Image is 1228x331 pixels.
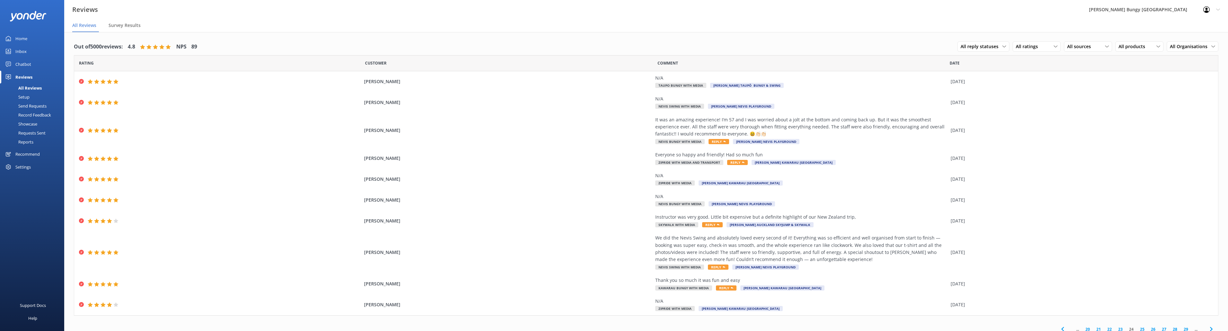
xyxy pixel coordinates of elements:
[4,110,51,119] div: Record Feedback
[4,92,30,101] div: Setup
[961,43,1002,50] span: All reply statuses
[951,217,1210,224] div: [DATE]
[951,176,1210,183] div: [DATE]
[727,222,814,227] span: [PERSON_NAME] Auckland SkyJump & SkyWalk
[708,104,774,109] span: [PERSON_NAME] Nevis Playground
[951,99,1210,106] div: [DATE]
[716,285,736,291] span: Reply
[191,43,197,51] h4: 89
[4,83,64,92] a: All Reviews
[109,22,141,29] span: Survey Results
[710,83,784,88] span: [PERSON_NAME] Taupō Bungy & Swing
[658,60,678,66] span: Question
[655,172,947,179] div: N/A
[10,11,47,22] img: yonder-white-logo.png
[4,83,42,92] div: All Reviews
[1067,43,1095,50] span: All sources
[365,60,387,66] span: Date
[655,83,706,88] span: Taupo Bungy with Media
[15,45,27,58] div: Inbox
[951,280,1210,287] div: [DATE]
[364,301,652,308] span: [PERSON_NAME]
[74,43,123,51] h4: Out of 5000 reviews:
[4,101,64,110] a: Send Requests
[4,119,64,128] a: Showcase
[364,99,652,106] span: [PERSON_NAME]
[20,299,46,312] div: Support Docs
[79,60,94,66] span: Date
[15,58,31,71] div: Chatbot
[4,110,64,119] a: Record Feedback
[655,234,947,263] div: We did the Nevis Swing and absolutely loved every second of it! Everything was so efficient and w...
[4,137,33,146] div: Reports
[733,139,799,144] span: [PERSON_NAME] Nevis Playground
[176,43,187,51] h4: NPS
[28,312,37,325] div: Help
[655,285,712,291] span: Kawarau Bungy with Media
[655,139,705,144] span: Nevis Bungy with Media
[364,280,652,287] span: [PERSON_NAME]
[655,213,947,221] div: Instructor was very good. Little bit expensive but a definite highlight of our New Zealand trip,
[951,78,1210,85] div: [DATE]
[699,306,783,311] span: [PERSON_NAME] Kawarau [GEOGRAPHIC_DATA]
[15,32,27,45] div: Home
[72,22,96,29] span: All Reviews
[15,161,31,173] div: Settings
[4,119,37,128] div: Showcase
[364,249,652,256] span: [PERSON_NAME]
[732,265,799,270] span: [PERSON_NAME] Nevis Playground
[655,116,947,138] div: It was an amazing experience! I’m 57 and I was worried about a jolt at the bottom and coming back...
[1119,43,1149,50] span: All products
[655,104,704,109] span: Nevis Swing with Media
[655,277,947,284] div: Thank you so much it was fun and easy
[364,155,652,162] span: [PERSON_NAME]
[752,160,836,165] span: [PERSON_NAME] Kawarau [GEOGRAPHIC_DATA]
[655,193,947,200] div: N/A
[655,74,947,82] div: N/A
[709,201,775,206] span: [PERSON_NAME] Nevis Playground
[364,176,652,183] span: [PERSON_NAME]
[708,265,728,270] span: Reply
[15,148,40,161] div: Recommend
[655,201,705,206] span: Nevis Bungy with Media
[364,217,652,224] span: [PERSON_NAME]
[364,196,652,204] span: [PERSON_NAME]
[4,128,46,137] div: Requests Sent
[364,78,652,85] span: [PERSON_NAME]
[950,60,960,66] span: Date
[655,180,695,186] span: Zipride with Media
[727,160,748,165] span: Reply
[655,95,947,102] div: N/A
[15,71,32,83] div: Reviews
[1016,43,1042,50] span: All ratings
[655,222,698,227] span: SkyWalk with Media
[951,249,1210,256] div: [DATE]
[655,151,947,158] div: Everyone so happy and friendly! Had so much fun
[951,155,1210,162] div: [DATE]
[4,92,64,101] a: Setup
[4,137,64,146] a: Reports
[72,4,98,15] h3: Reviews
[702,222,723,227] span: Reply
[4,128,64,137] a: Requests Sent
[951,196,1210,204] div: [DATE]
[1170,43,1211,50] span: All Organisations
[655,265,704,270] span: Nevis Swing with Media
[4,101,47,110] div: Send Requests
[655,160,723,165] span: Zipride with Media and Transport
[740,285,824,291] span: [PERSON_NAME] Kawarau [GEOGRAPHIC_DATA]
[364,127,652,134] span: [PERSON_NAME]
[655,298,947,305] div: N/A
[951,301,1210,308] div: [DATE]
[655,306,695,311] span: Zipride with Media
[128,43,135,51] h4: 4.8
[709,139,729,144] span: Reply
[699,180,783,186] span: [PERSON_NAME] Kawarau [GEOGRAPHIC_DATA]
[951,127,1210,134] div: [DATE]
